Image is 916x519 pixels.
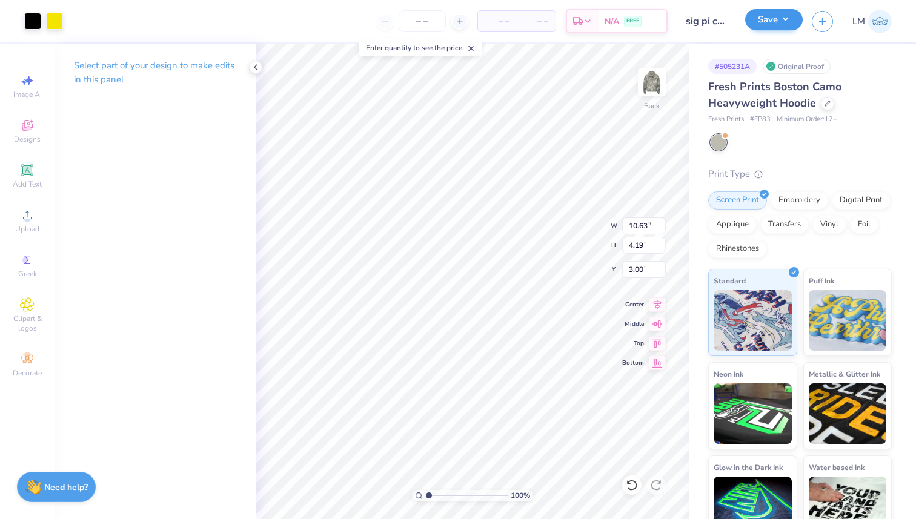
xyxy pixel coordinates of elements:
input: Untitled Design [677,9,736,33]
div: Digital Print [832,191,891,210]
span: – – [524,15,548,28]
img: Neon Ink [714,383,792,444]
button: Save [745,9,803,30]
div: Enter quantity to see the price. [359,39,482,56]
input: – – [399,10,446,32]
span: Bottom [622,359,644,367]
div: Embroidery [771,191,828,210]
span: Glow in the Dark Ink [714,461,783,474]
img: Puff Ink [809,290,887,351]
span: Top [622,339,644,348]
span: FREE [626,17,639,25]
div: Applique [708,216,757,234]
div: Vinyl [812,216,846,234]
span: Designs [14,134,41,144]
span: Neon Ink [714,368,743,380]
img: Metallic & Glitter Ink [809,383,887,444]
span: Add Text [13,179,42,189]
span: Puff Ink [809,274,834,287]
img: Back [640,70,664,94]
div: Original Proof [763,59,831,74]
span: Metallic & Glitter Ink [809,368,880,380]
p: Select part of your design to make edits in this panel [74,59,236,87]
div: Transfers [760,216,809,234]
span: Fresh Prints Boston Camo Heavyweight Hoodie [708,79,841,110]
span: – – [485,15,509,28]
div: Print Type [708,167,892,181]
span: LM [852,15,865,28]
span: # FP83 [750,114,771,125]
a: LM [852,10,892,33]
span: Standard [714,274,746,287]
img: Lilly Meisner [868,10,892,33]
div: Back [644,101,660,111]
span: Greek [18,269,37,279]
strong: Need help? [44,481,88,493]
span: Middle [622,320,644,328]
span: Upload [15,224,39,234]
span: Center [622,300,644,309]
span: Fresh Prints [708,114,744,125]
span: Minimum Order: 12 + [777,114,837,125]
span: Image AI [13,90,42,99]
div: Screen Print [708,191,767,210]
div: Rhinestones [708,240,767,258]
span: Water based Ink [809,461,865,474]
span: Decorate [13,368,42,378]
div: # 505231A [708,59,757,74]
img: Standard [714,290,792,351]
div: Foil [850,216,878,234]
span: 100 % [511,490,530,501]
span: N/A [605,15,619,28]
span: Clipart & logos [6,314,48,333]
